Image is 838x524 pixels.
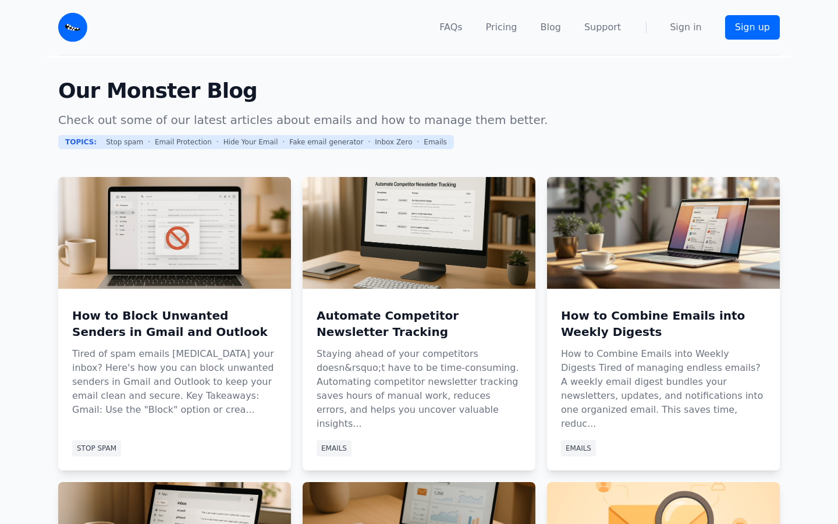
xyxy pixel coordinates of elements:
[216,137,219,147] li: ·
[584,20,621,34] a: Support
[317,347,521,431] a: Staying ahead of your competitors doesn&rsquo;t have to be time-consuming. Automating competitor ...
[368,137,370,147] li: ·
[541,20,561,34] a: Blog
[375,138,412,146] a: Inbox Zero
[65,137,97,147] li: Topics:
[72,307,277,340] a: How to Block Unwanted Senders in Gmail and Outlook
[106,138,143,146] a: Stop spam
[155,138,212,146] a: Email Protection
[283,137,285,147] li: ·
[289,138,363,146] a: Fake email generator
[321,444,347,452] a: Emails
[223,138,278,146] a: Hide Your Email
[439,20,462,34] a: FAQs
[58,13,87,42] img: Email Monster
[424,138,447,146] a: Emails
[72,347,277,417] a: Tired of spam emails [MEDICAL_DATA] your inbox? Here's how you can block unwanted senders in Gmai...
[417,137,420,147] li: ·
[561,307,766,340] a: How to Combine Emails into Weekly Digests
[561,347,766,431] a: How to Combine Emails into Weekly Digests Tired of managing endless emails? A weekly email digest...
[317,307,521,340] a: Automate Competitor Newsletter Tracking
[566,444,591,452] a: Emails
[670,20,702,34] a: Sign in
[148,137,150,147] li: ·
[58,79,780,102] h1: Our Monster Blog
[77,444,116,452] a: Stop spam
[725,15,780,40] a: Sign up
[58,112,780,128] p: Check out some of our latest articles about emails and how to manage them better.
[486,20,517,34] a: Pricing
